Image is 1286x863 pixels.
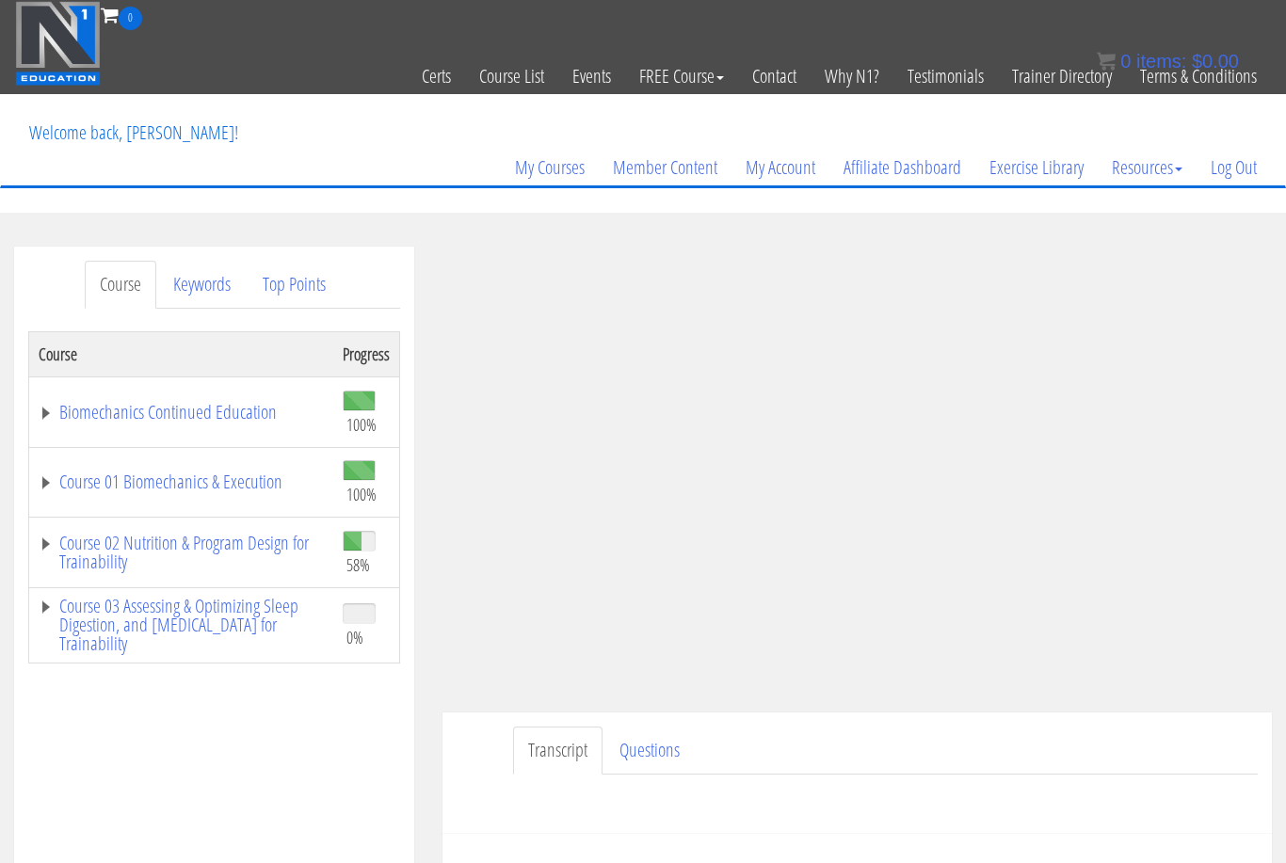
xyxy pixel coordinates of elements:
[1197,122,1271,213] a: Log Out
[408,30,465,122] a: Certs
[738,30,811,122] a: Contact
[465,30,558,122] a: Course List
[119,7,142,30] span: 0
[29,331,334,376] th: Course
[85,261,156,309] a: Course
[39,472,324,491] a: Course 01 Biomechanics & Execution
[998,30,1126,122] a: Trainer Directory
[158,261,246,309] a: Keywords
[39,534,324,571] a: Course 02 Nutrition & Program Design for Trainability
[1126,30,1271,122] a: Terms & Conditions
[1097,52,1116,71] img: icon11.png
[1097,51,1239,72] a: 0 items: $0.00
[599,122,731,213] a: Member Content
[558,30,625,122] a: Events
[346,414,377,435] span: 100%
[346,554,370,575] span: 58%
[975,122,1098,213] a: Exercise Library
[1192,51,1239,72] bdi: 0.00
[1120,51,1131,72] span: 0
[346,627,363,647] span: 0%
[893,30,998,122] a: Testimonials
[39,403,324,422] a: Biomechanics Continued Education
[513,727,603,775] a: Transcript
[1098,122,1197,213] a: Resources
[333,331,400,376] th: Progress
[39,597,324,653] a: Course 03 Assessing & Optimizing Sleep Digestion, and [MEDICAL_DATA] for Trainability
[811,30,893,122] a: Why N1?
[15,95,252,170] p: Welcome back, [PERSON_NAME]!
[248,261,341,309] a: Top Points
[1136,51,1186,72] span: items:
[625,30,738,122] a: FREE Course
[101,2,142,27] a: 0
[15,1,101,86] img: n1-education
[731,122,829,213] a: My Account
[829,122,975,213] a: Affiliate Dashboard
[604,727,695,775] a: Questions
[501,122,599,213] a: My Courses
[1192,51,1202,72] span: $
[346,484,377,504] span: 100%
